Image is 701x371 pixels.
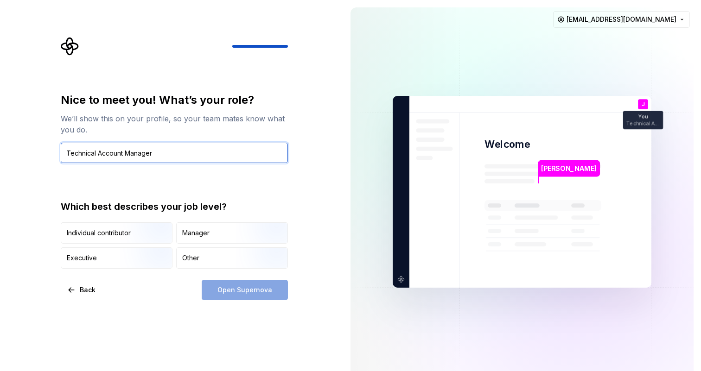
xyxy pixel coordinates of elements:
[67,253,97,263] div: Executive
[67,228,131,238] div: Individual contributor
[567,15,676,24] span: [EMAIL_ADDRESS][DOMAIN_NAME]
[638,114,648,119] p: You
[484,138,530,151] p: Welcome
[642,102,644,107] p: J
[61,113,288,135] div: We’ll show this on your profile, so your team mates know what you do.
[61,200,288,213] div: Which best describes your job level?
[182,228,210,238] div: Manager
[61,143,288,163] input: Job title
[61,280,103,300] button: Back
[61,37,79,56] svg: Supernova Logo
[553,11,690,28] button: [EMAIL_ADDRESS][DOMAIN_NAME]
[61,93,288,107] div: Nice to meet you! What’s your role?
[541,163,597,174] p: [PERSON_NAME]
[182,253,199,263] div: Other
[80,285,96,295] span: Back
[626,121,660,126] p: Technical Account Manager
